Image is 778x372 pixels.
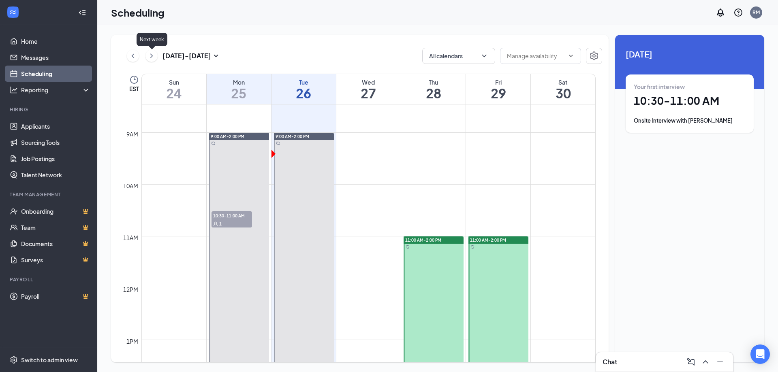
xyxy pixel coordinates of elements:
a: Home [21,33,90,49]
svg: ChevronDown [568,53,574,59]
a: August 30, 2025 [531,74,595,104]
h3: Chat [603,357,617,366]
svg: ChevronUp [701,357,710,367]
svg: Sync [470,245,474,249]
a: Sourcing Tools [21,134,90,151]
svg: Collapse [78,9,86,17]
svg: ChevronDown [480,52,488,60]
a: TeamCrown [21,219,90,236]
span: 9:00 AM-2:00 PM [211,134,244,139]
span: 1 [219,221,222,227]
input: Manage availability [507,51,564,60]
a: Messages [21,49,90,66]
a: PayrollCrown [21,288,90,304]
h1: 24 [142,86,206,100]
a: August 25, 2025 [207,74,271,104]
span: 10:30-11:00 AM [212,211,252,219]
div: Payroll [10,276,89,283]
div: Sat [531,78,595,86]
a: OnboardingCrown [21,203,90,219]
div: Thu [401,78,466,86]
a: August 29, 2025 [466,74,530,104]
div: RM [752,9,760,16]
a: Job Postings [21,151,90,167]
div: Next week [137,33,167,46]
div: Hiring [10,106,89,113]
svg: ComposeMessage [686,357,696,367]
div: Switch to admin view [21,356,78,364]
button: All calendarsChevronDown [422,48,495,64]
svg: Settings [10,356,18,364]
div: 1pm [125,337,140,346]
button: ComposeMessage [684,355,697,368]
div: Sun [142,78,206,86]
svg: QuestionInfo [733,8,743,17]
svg: Settings [589,51,599,61]
button: Minimize [714,355,727,368]
h1: 29 [466,86,530,100]
h1: 26 [271,86,336,100]
span: 11:00 AM-2:00 PM [405,237,441,243]
a: August 28, 2025 [401,74,466,104]
h1: Scheduling [111,6,165,19]
svg: ChevronRight [147,51,156,61]
div: Onsite Interview with [PERSON_NAME] [634,117,746,125]
svg: WorkstreamLogo [9,8,17,16]
a: SurveysCrown [21,252,90,268]
h1: 28 [401,86,466,100]
svg: Analysis [10,86,18,94]
div: Tue [271,78,336,86]
a: Applicants [21,118,90,134]
div: Your first interview [634,83,746,91]
div: Fri [466,78,530,86]
div: 11am [122,233,140,242]
svg: Minimize [715,357,725,367]
a: August 27, 2025 [336,74,401,104]
h3: [DATE] - [DATE] [162,51,211,60]
a: Scheduling [21,66,90,82]
div: Team Management [10,191,89,198]
h1: 27 [336,86,401,100]
svg: Clock [129,75,139,85]
div: 10am [122,181,140,190]
svg: Sync [211,141,215,145]
h1: 10:30 - 11:00 AM [634,94,746,108]
svg: Notifications [716,8,725,17]
a: August 26, 2025 [271,74,336,104]
div: 12pm [122,285,140,294]
svg: User [213,221,218,226]
svg: Sync [276,141,280,145]
div: Open Intercom Messenger [750,344,770,364]
span: [DATE] [626,48,754,60]
h1: 30 [531,86,595,100]
svg: Sync [406,245,410,249]
div: Mon [207,78,271,86]
button: ChevronRight [145,50,158,62]
svg: ChevronLeft [129,51,137,61]
div: Reporting [21,86,91,94]
a: DocumentsCrown [21,236,90,252]
a: Talent Network [21,167,90,183]
div: Wed [336,78,401,86]
button: ChevronLeft [127,50,139,62]
button: ChevronUp [699,355,712,368]
h1: 25 [207,86,271,100]
button: Settings [586,48,602,64]
span: 11:00 AM-2:00 PM [470,237,506,243]
div: 9am [125,130,140,138]
svg: SmallChevronDown [211,51,221,61]
span: 9:00 AM-2:00 PM [276,134,309,139]
a: August 24, 2025 [142,74,206,104]
span: EST [129,85,139,93]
